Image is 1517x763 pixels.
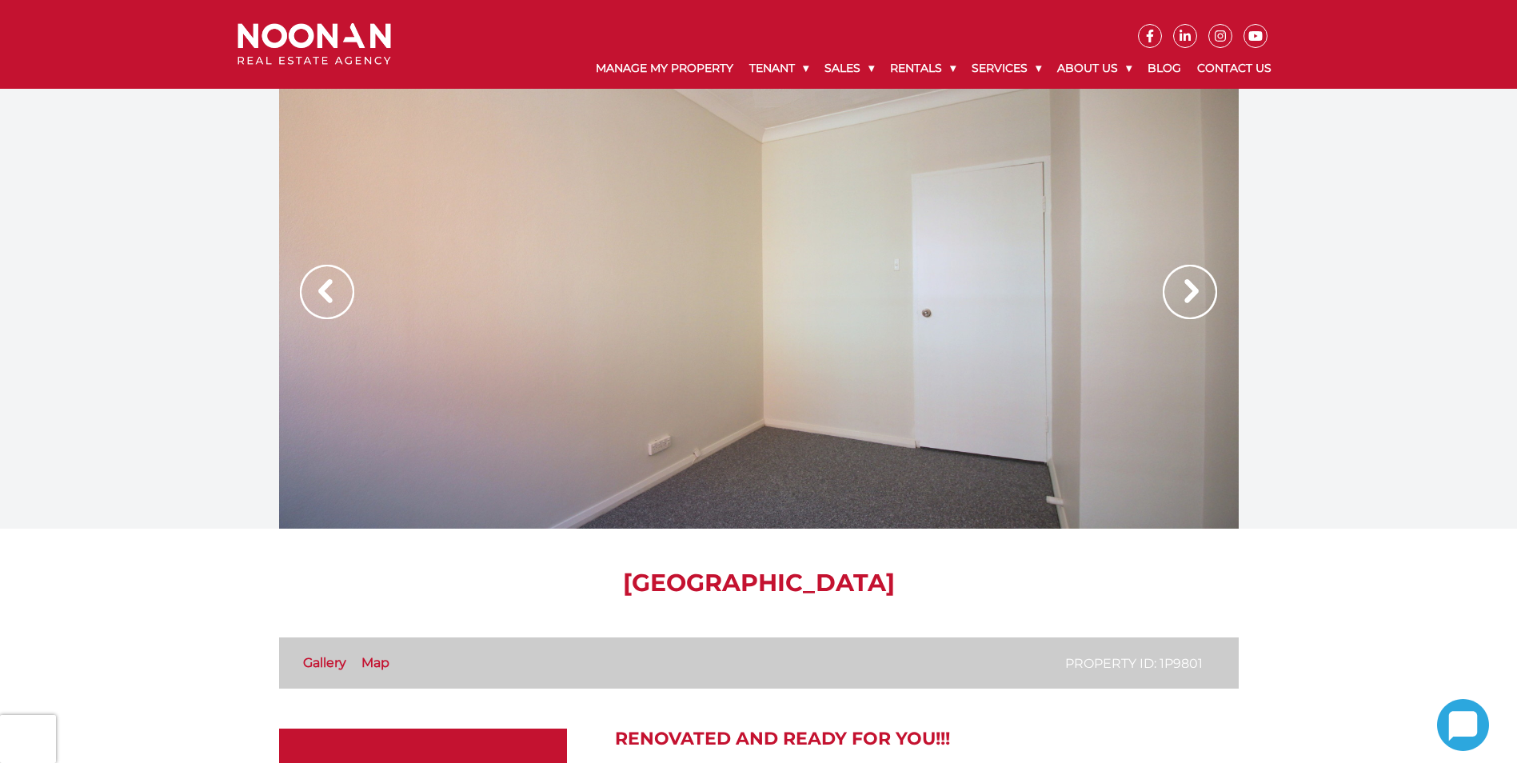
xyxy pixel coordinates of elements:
[816,48,882,89] a: Sales
[1189,48,1279,89] a: Contact Us
[741,48,816,89] a: Tenant
[964,48,1049,89] a: Services
[588,48,741,89] a: Manage My Property
[300,265,354,319] img: Arrow slider
[882,48,964,89] a: Rentals
[1049,48,1140,89] a: About Us
[238,23,391,66] img: Noonan Real Estate Agency
[1140,48,1189,89] a: Blog
[1163,265,1217,319] img: Arrow slider
[361,655,389,670] a: Map
[615,729,1239,749] h2: Renovated and ready for you!!!
[303,655,346,670] a: Gallery
[279,569,1239,597] h1: [GEOGRAPHIC_DATA]
[1065,653,1203,673] p: Property ID: 1P9801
